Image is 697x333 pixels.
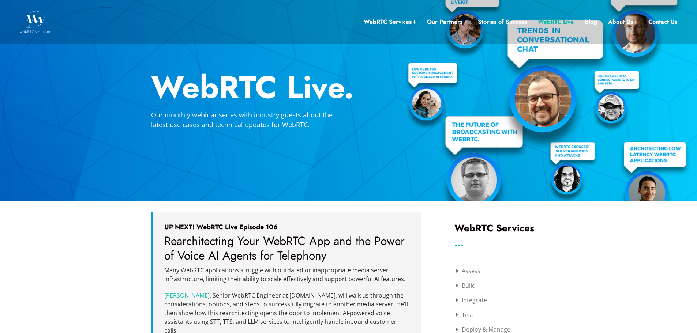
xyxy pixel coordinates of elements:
h2: WebRTC Live. [151,72,546,103]
img: WebRTC.ventures [20,11,51,33]
a: Stories of Success [478,17,527,27]
a: Assess [456,267,480,275]
a: Contact Us [648,17,677,27]
a: About Us [608,17,637,27]
h5: UP NEXT! WebRTC Live Episode 106 [164,223,410,231]
a: Our Partners [427,17,467,27]
a: [PERSON_NAME] [164,291,210,299]
a: Integrate [456,296,487,304]
span: Rearchitecting Your WebRTC App and the Power of Voice AI Agents for Telephony [164,232,405,264]
p: Our monthly webinar series with industry guests about the latest use cases and technical updates ... [151,110,349,130]
a: Test [456,311,473,319]
h3: WebRTC Services [454,223,535,233]
a: Build [456,281,476,290]
h3: ... [454,240,535,246]
a: WebRTC Services [364,17,416,27]
a: WebRTC Live [538,17,574,27]
span: Many WebRTC applications struggle with outdated or inappropriate media server infrastructure, lim... [164,266,405,283]
a: Blog [585,17,597,27]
